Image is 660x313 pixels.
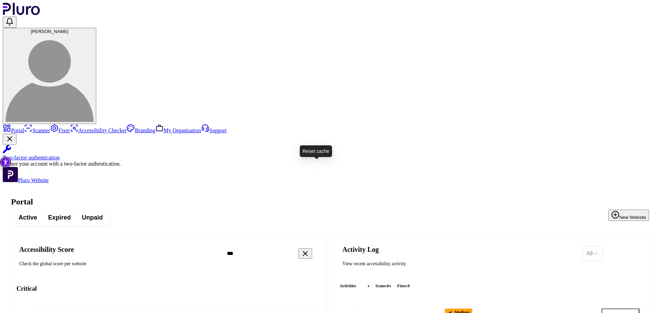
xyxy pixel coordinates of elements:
div: Set sorting [582,246,603,261]
span: 0 [387,283,389,288]
img: Carmona Carole [5,34,93,122]
button: Close Two-factor authentication notification [3,134,16,145]
a: Portal [3,127,24,133]
li: scans : [373,282,392,289]
h3: Critical [16,284,320,293]
button: New Website [608,210,649,221]
a: My Organisation [155,127,201,133]
a: Open Pluro Website [3,177,49,183]
a: Accessibility Checker [70,127,127,133]
input: Search [221,246,340,261]
div: Secure your account with a two-factor authentication. [3,161,657,167]
div: View recent accessibility activity [342,260,577,267]
li: fixes : [394,282,412,289]
span: 0 [408,283,410,288]
a: Branding [126,127,155,133]
button: Unpaid [76,211,108,224]
div: Check the global score per website [19,260,216,267]
span: Unpaid [82,213,103,222]
span: [PERSON_NAME] [31,29,68,34]
a: Fixer [50,127,70,133]
span: Active [19,213,37,222]
button: Expired [43,211,76,224]
h2: Activity Log [342,245,577,254]
a: Two-factor authentication [3,145,657,161]
div: Reset cache [300,145,332,157]
button: Active [13,211,43,224]
button: Clear search field [298,248,312,259]
a: Scanner [24,127,50,133]
div: Two-factor authentication [3,155,657,161]
h2: Accessibility Score [19,245,216,254]
div: Activities [340,278,643,293]
a: Logo [3,10,40,16]
button: Open notifications, you have 0 new notifications [3,16,16,28]
a: Support [201,127,227,133]
button: [PERSON_NAME]Carmona Carole [3,28,96,124]
span: Expired [48,213,71,222]
h1: Portal [11,197,649,206]
aside: Sidebar menu [3,124,657,183]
